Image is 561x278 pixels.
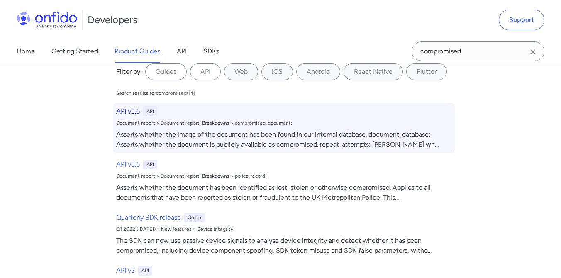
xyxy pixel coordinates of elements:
[116,106,140,116] h6: API v3.6
[17,40,35,63] a: Home
[17,12,77,28] img: Onfido Logo
[116,266,135,276] h6: API v2
[116,160,140,169] h6: API v3.6
[143,106,157,116] div: API
[190,63,221,80] label: API
[116,67,142,77] div: Filter by:
[143,160,157,169] div: API
[412,41,544,61] input: Onfido search input field
[88,13,137,27] h1: Developers
[406,63,447,80] label: Flutter
[344,63,403,80] label: React Native
[51,40,98,63] a: Getting Started
[113,103,455,153] a: API v3.6APIDocument report > Document report: Breakdowns > compromised_document:Asserts whether t...
[113,209,455,259] a: Quarterly SDK releaseGuideQ1 2022 ([DATE]) > New features > Device integrityThe SDK can now use p...
[116,226,451,232] div: Q1 2022 ([DATE]) > New features > Device integrity
[113,156,455,206] a: API v3.6APIDocument report > Document report: Breakdowns > police_record:Asserts whether the docu...
[203,40,219,63] a: SDKs
[224,63,258,80] label: Web
[499,10,544,30] a: Support
[116,120,451,126] div: Document report > Document report: Breakdowns > compromised_document:
[261,63,293,80] label: iOS
[177,40,187,63] a: API
[116,90,195,97] div: Search results for compromised ( 14 )
[145,63,187,80] label: Guides
[116,183,451,203] div: Asserts whether the document has been identified as lost, stolen or otherwise compromised. Applie...
[115,40,160,63] a: Product Guides
[116,213,181,222] h6: Quarterly SDK release
[184,213,205,222] div: Guide
[116,236,451,256] div: The SDK can now use passive device signals to analyse device integrity and detect whether it has ...
[138,266,152,276] div: API
[296,63,340,80] label: Android
[528,47,538,57] svg: Clear search field button
[116,130,451,150] div: Asserts whether the image of the document has been found in our internal database. document_datab...
[116,173,451,179] div: Document report > Document report: Breakdowns > police_record:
